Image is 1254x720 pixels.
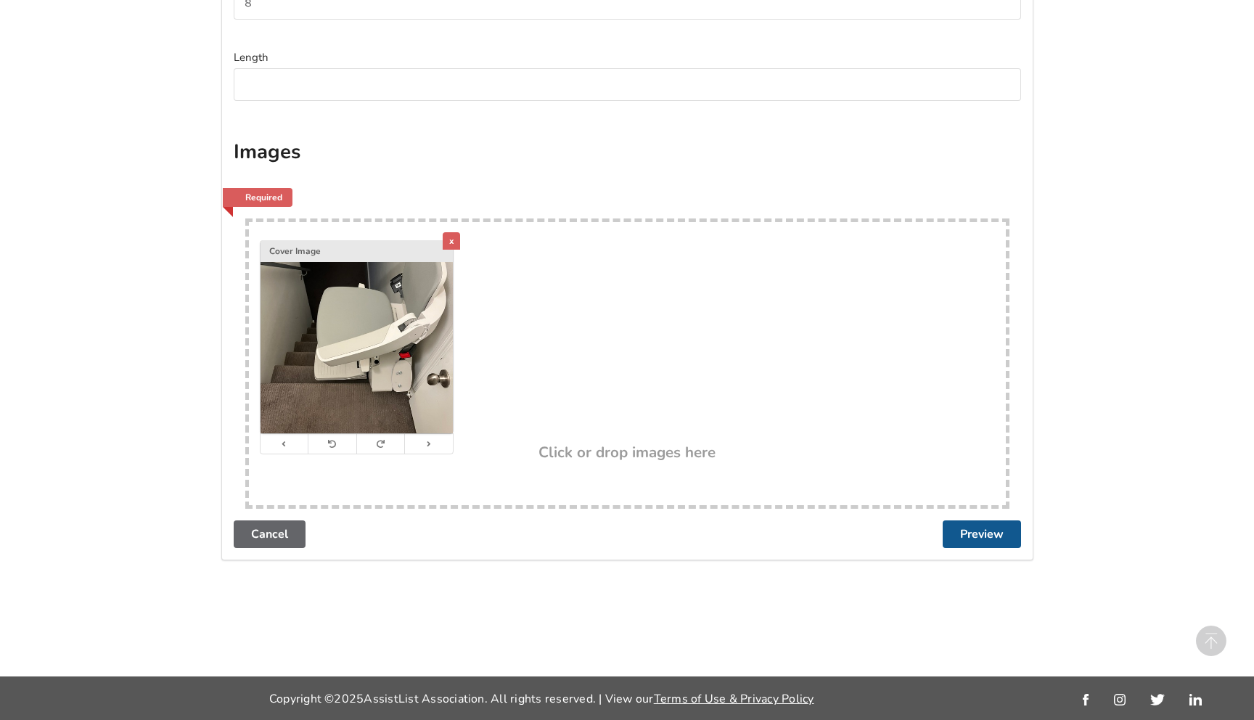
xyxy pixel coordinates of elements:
[308,434,356,454] button: Rotates image left
[1083,694,1089,705] img: facebook_link
[356,434,405,454] button: Rotates image right
[261,241,453,433] img: IMG_5777.jpg
[1114,694,1126,705] img: instagram_link
[443,232,460,250] div: Remove the image
[234,520,306,548] a: Cancel
[234,139,1021,165] h2: Images
[234,49,1021,66] label: Length
[404,434,453,454] button: Changes order of image
[261,240,453,262] div: Cover Image
[223,188,292,207] a: Required
[943,520,1021,548] button: Preview
[1189,694,1202,705] img: linkedin_link
[261,434,308,454] button: Changes order of image
[654,691,814,707] a: Terms of Use & Privacy Policy
[1150,694,1164,705] img: twitter_link
[538,443,716,462] h3: Click or drop images here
